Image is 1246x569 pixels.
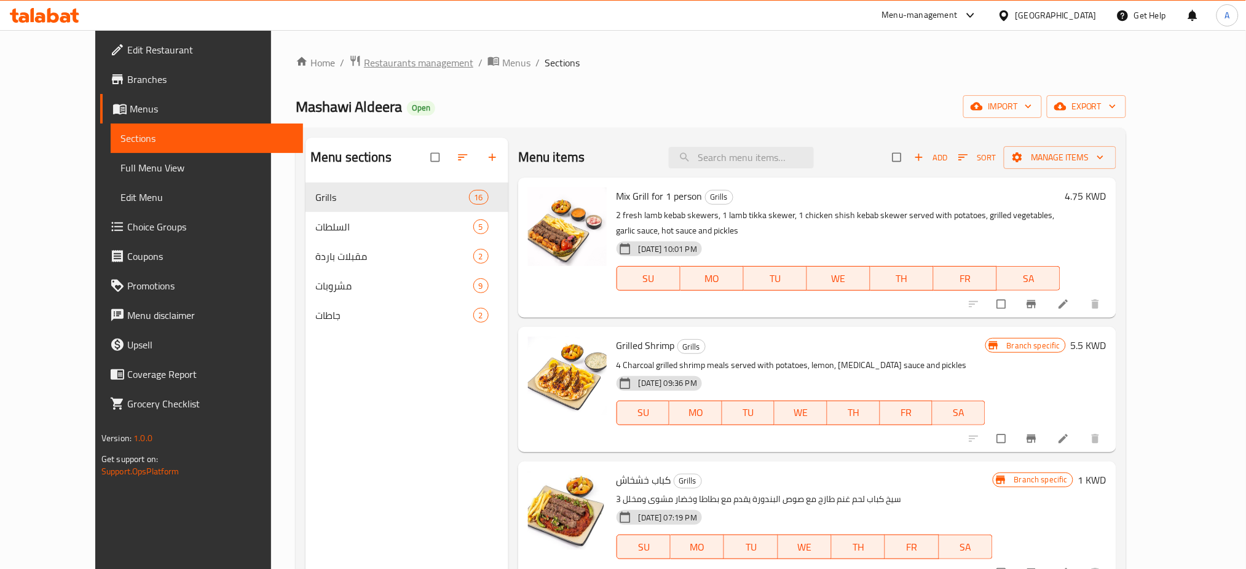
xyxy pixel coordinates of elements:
[545,55,580,70] span: Sections
[100,241,304,271] a: Coupons
[100,330,304,359] a: Upsell
[1082,425,1111,452] button: delete
[950,148,1004,167] span: Sort items
[306,241,508,271] div: مقبلات باردة2
[100,271,304,300] a: Promotions
[617,336,675,355] span: Grilled Shrimp
[101,430,132,446] span: Version:
[955,148,999,167] button: Sort
[296,93,402,120] span: Mashawi Aldeera
[911,148,950,167] button: Add
[127,337,294,352] span: Upsell
[407,103,435,113] span: Open
[671,535,724,559] button: MO
[101,451,158,467] span: Get support on:
[617,535,671,559] button: SU
[775,401,827,425] button: WE
[880,401,933,425] button: FR
[680,266,744,291] button: MO
[832,535,885,559] button: TH
[674,474,702,489] div: Grills
[100,389,304,418] a: Grocery Checklist
[914,151,947,165] span: Add
[812,270,865,288] span: WE
[528,337,607,415] img: Grilled Shrimp
[1015,9,1097,22] div: [GEOGRAPHIC_DATA]
[1009,474,1073,485] span: Branch specific
[939,270,992,288] span: FR
[479,144,508,171] button: Add section
[1014,150,1106,165] span: Manage items
[934,266,997,291] button: FR
[1057,99,1116,114] span: export
[706,190,733,204] span: Grills
[617,401,669,425] button: SU
[885,146,911,169] span: Select section
[622,270,676,288] span: SU
[101,463,179,479] a: Support.OpsPlatform
[1004,146,1116,169] button: Manage items
[1047,95,1126,118] button: export
[1065,187,1106,205] h6: 4.75 KWD
[310,148,392,167] h2: Menu sections
[622,404,664,422] span: SU
[783,538,827,556] span: WE
[127,249,294,264] span: Coupons
[502,55,530,70] span: Menus
[832,404,875,422] span: TH
[127,278,294,293] span: Promotions
[127,396,294,411] span: Grocery Checklist
[449,144,479,171] span: Sort sections
[973,99,1032,114] span: import
[827,401,880,425] button: TH
[617,492,993,507] p: 3 سيخ كباب لحم غنم طازج مع صوص البندورة يقدم مع بطاطا وخضار مشوى ومخلل
[469,190,489,205] div: items
[617,471,671,489] span: كباب خشخاش
[315,278,473,293] div: مشروبات
[306,212,508,241] div: السلطات5
[749,270,802,288] span: TU
[111,182,304,212] a: Edit Menu
[340,55,344,70] li: /
[120,160,294,175] span: Full Menu View
[315,219,473,234] span: السلطات
[617,358,985,373] p: 4 Charcoal grilled shrimp meals served with potatoes, lemon, [MEDICAL_DATA] sauce and pickles
[724,535,778,559] button: TU
[669,401,722,425] button: MO
[1078,471,1106,489] h6: 1 KWD
[807,266,870,291] button: WE
[474,280,488,292] span: 9
[127,72,294,87] span: Branches
[296,55,335,70] a: Home
[779,404,822,422] span: WE
[1057,433,1072,445] a: Edit menu item
[100,212,304,241] a: Choice Groups
[474,310,488,321] span: 2
[622,538,666,556] span: SU
[473,308,489,323] div: items
[678,340,705,354] span: Grills
[1071,337,1106,354] h6: 5.5 KWD
[470,192,488,203] span: 16
[474,221,488,233] span: 5
[744,266,807,291] button: TU
[473,219,489,234] div: items
[130,101,294,116] span: Menus
[939,535,993,559] button: SA
[100,65,304,94] a: Branches
[133,430,152,446] span: 1.0.0
[528,187,607,266] img: Mix Grill for 1 person
[885,535,939,559] button: FR
[677,339,706,354] div: Grills
[364,55,473,70] span: Restaurants management
[111,153,304,182] a: Full Menu View
[315,249,473,264] span: مقبلات باردة
[1057,298,1072,310] a: Edit menu item
[478,55,483,70] li: /
[885,404,928,422] span: FR
[933,401,985,425] button: SA
[111,124,304,153] a: Sections
[958,151,996,165] span: Sort
[315,190,468,205] div: Grills
[1002,340,1065,351] span: Branch specific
